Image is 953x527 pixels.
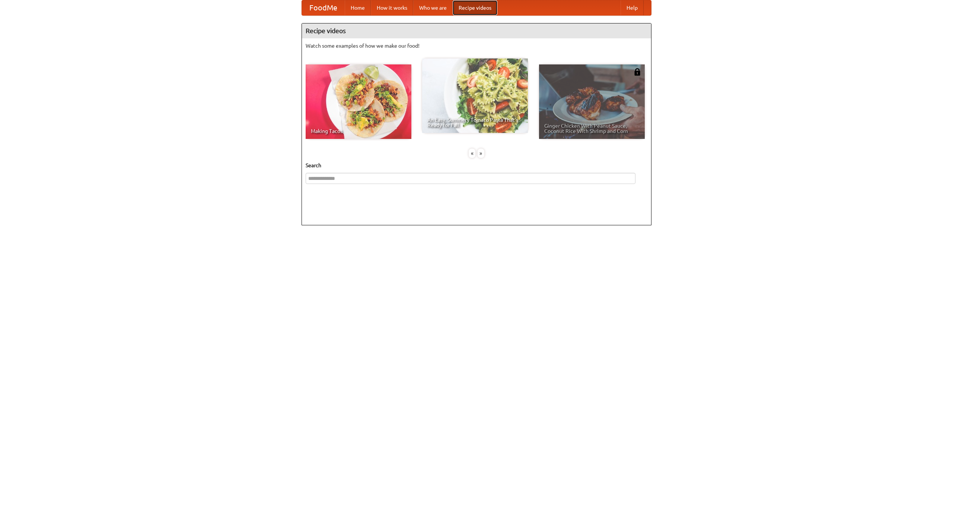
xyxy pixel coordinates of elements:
a: Who we are [413,0,453,15]
div: » [478,149,484,158]
a: Home [345,0,371,15]
a: FoodMe [302,0,345,15]
a: Recipe videos [453,0,497,15]
img: 483408.png [634,68,641,76]
a: An Easy, Summery Tomato Pasta That's Ready for Fall [422,58,528,133]
a: How it works [371,0,413,15]
a: Help [621,0,644,15]
span: An Easy, Summery Tomato Pasta That's Ready for Fall [427,117,523,128]
h4: Recipe videos [302,23,651,38]
h5: Search [306,162,647,169]
a: Making Tacos [306,64,411,139]
span: Making Tacos [311,128,406,134]
p: Watch some examples of how we make our food! [306,42,647,50]
div: « [469,149,475,158]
